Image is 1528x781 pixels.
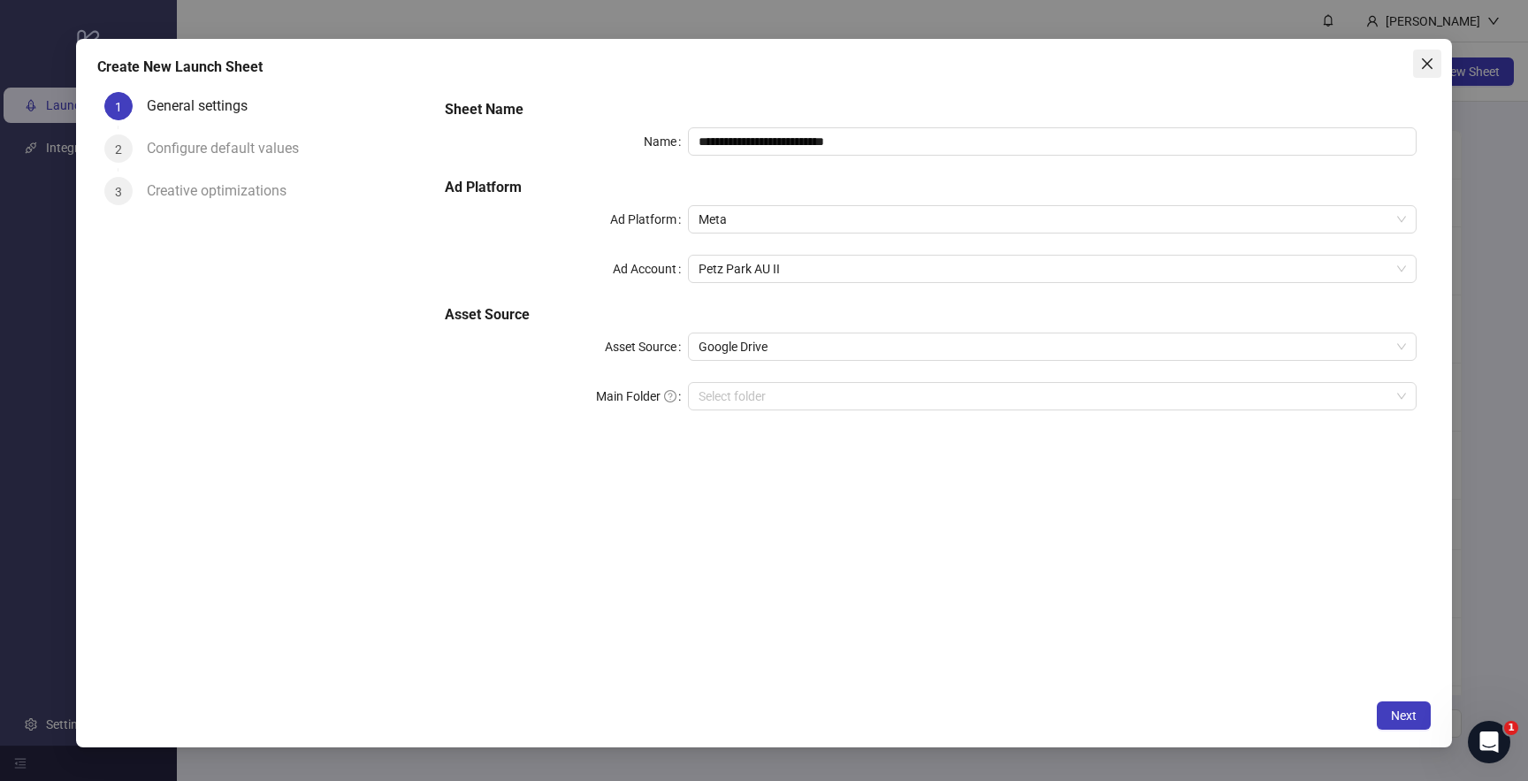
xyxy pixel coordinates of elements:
[147,92,262,120] div: General settings
[688,127,1417,156] input: Name
[605,333,688,361] label: Asset Source
[644,127,688,156] label: Name
[445,177,1416,198] h5: Ad Platform
[664,390,676,402] span: question-circle
[445,304,1416,325] h5: Asset Source
[1413,50,1441,78] button: Close
[1504,721,1518,735] span: 1
[97,57,1430,78] div: Create New Launch Sheet
[147,134,313,163] div: Configure default values
[1420,57,1434,71] span: close
[1377,701,1431,730] button: Next
[115,142,122,157] span: 2
[147,177,301,205] div: Creative optimizations
[613,255,688,283] label: Ad Account
[115,185,122,199] span: 3
[610,205,688,234] label: Ad Platform
[115,100,122,114] span: 1
[1468,721,1510,763] iframe: Intercom live chat
[1391,708,1417,723] span: Next
[699,206,1406,233] span: Meta
[699,256,1406,282] span: Petz Park AU II
[699,333,1406,360] span: Google Drive
[596,382,688,410] label: Main Folder
[445,99,1416,120] h5: Sheet Name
